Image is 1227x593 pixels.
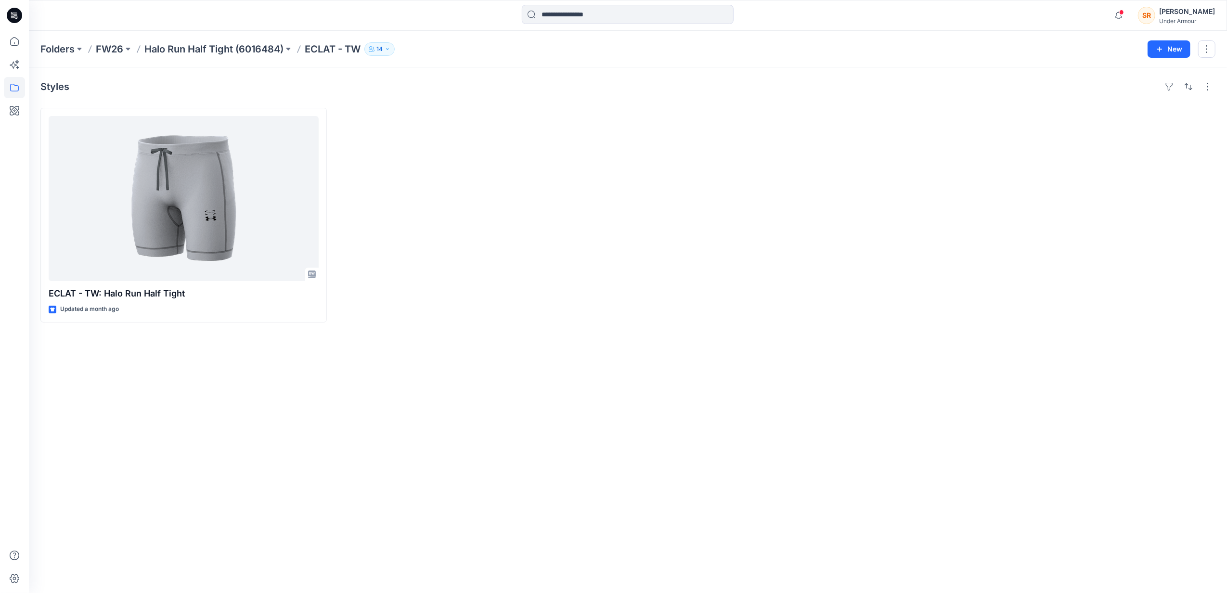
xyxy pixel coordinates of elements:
[1148,40,1190,58] button: New
[49,116,319,281] a: ECLAT - TW: Halo Run Half Tight
[1159,17,1215,25] div: Under Armour
[376,44,383,54] p: 14
[364,42,395,56] button: 14
[40,81,69,92] h4: Styles
[1138,7,1155,24] div: SR
[1159,6,1215,17] div: [PERSON_NAME]
[144,42,284,56] a: Halo Run Half Tight (6016484)
[60,304,119,314] p: Updated a month ago
[96,42,123,56] a: FW26
[49,287,319,300] p: ECLAT - TW: Halo Run Half Tight
[305,42,361,56] p: ECLAT - TW
[40,42,75,56] a: Folders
